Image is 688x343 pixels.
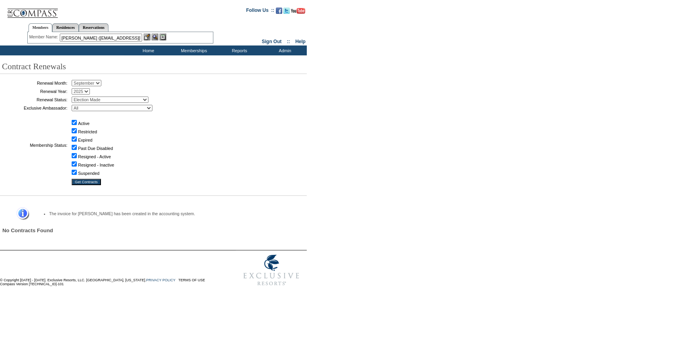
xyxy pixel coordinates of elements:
[283,10,290,15] a: Follow us on Twitter
[78,121,89,126] label: Active
[29,23,53,32] a: Members
[29,34,60,40] div: Member Name:
[246,7,274,16] td: Follow Us ::
[2,88,67,95] td: Renewal Year:
[78,163,114,167] label: Resigned - Inactive
[7,2,58,18] img: Compass Home
[276,10,282,15] a: Become our fan on Facebook
[52,23,79,32] a: Residences
[72,179,101,185] input: Get Contracts
[261,45,307,55] td: Admin
[262,39,281,44] a: Sign Out
[78,146,113,151] label: Past Due Disabled
[2,105,67,111] td: Exclusive Ambassador:
[2,113,67,177] td: Membership Status:
[78,129,97,134] label: Restricted
[236,250,307,290] img: Exclusive Resorts
[216,45,261,55] td: Reports
[78,138,92,142] label: Expired
[287,39,290,44] span: ::
[2,80,67,86] td: Renewal Month:
[49,211,293,216] li: The invoice for [PERSON_NAME] has been created in the accounting system.
[283,8,290,14] img: Follow us on Twitter
[144,34,150,40] img: b_edit.gif
[152,34,158,40] img: View
[276,8,282,14] img: Become our fan on Facebook
[125,45,170,55] td: Home
[179,278,205,282] a: TERMS OF USE
[291,10,305,15] a: Subscribe to our YouTube Channel
[160,34,166,40] img: Reservations
[2,97,67,103] td: Renewal Status:
[170,45,216,55] td: Memberships
[2,227,53,233] span: No Contracts Found
[291,8,305,14] img: Subscribe to our YouTube Channel
[295,39,306,44] a: Help
[11,207,29,220] img: Information Message
[79,23,108,32] a: Reservations
[146,278,175,282] a: PRIVACY POLICY
[78,154,111,159] label: Resigned - Active
[78,171,99,176] label: Suspended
